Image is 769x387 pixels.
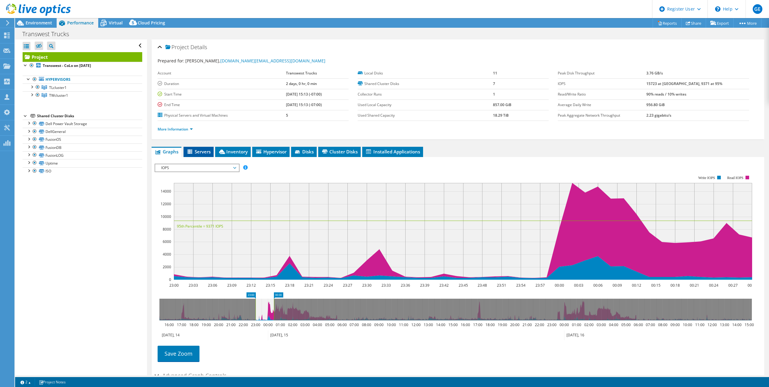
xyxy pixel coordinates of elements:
span: Environment [26,20,52,26]
label: Physical Servers and Virtual Machines [158,112,286,118]
a: Project [23,52,142,62]
text: 13:00 [423,322,433,327]
text: 15:00 [744,322,754,327]
label: Read/Write Ratio [558,91,646,97]
text: 23:54 [516,283,525,288]
text: 00:00 [263,322,272,327]
b: [DATE] 15:13 (-07:00) [286,102,322,107]
a: Save Zoom [158,346,199,361]
text: 09:00 [374,322,383,327]
a: TWcluster1 [23,91,142,99]
text: 95th Percentile = 9371 IOPS [177,224,223,229]
text: 23:48 [477,283,487,288]
text: 23:30 [362,283,371,288]
text: 08:00 [362,322,371,327]
text: 00:27 [728,283,737,288]
label: Account [158,70,286,76]
text: 10000 [161,214,171,219]
h2: Advanced Graph Controls [155,370,226,382]
b: 90% reads / 10% writes [646,92,686,97]
text: 05:00 [621,322,630,327]
text: 6000 [163,239,171,244]
text: Read IOPS [727,176,743,180]
a: Reports [653,18,682,28]
text: 00:00 [554,283,564,288]
text: 00:12 [632,283,641,288]
div: Shared Cluster Disks [37,112,142,120]
text: 0 [169,277,171,282]
b: 15723 at [GEOGRAPHIC_DATA], 9371 at 95% [646,81,722,86]
text: 23:45 [458,283,468,288]
text: 01:00 [572,322,581,327]
span: Disks [294,149,314,155]
label: Shared Cluster Disks [358,81,493,87]
text: 01:00 [275,322,285,327]
span: IOPS [158,164,236,171]
text: 00:15 [651,283,660,288]
text: 00:18 [670,283,680,288]
text: 03:00 [300,322,309,327]
text: 02:00 [584,322,593,327]
text: 23:33 [381,283,391,288]
text: 4000 [163,252,171,257]
text: 00:21 [689,283,699,288]
b: Transwest Trucks [286,71,317,76]
text: 14:00 [436,322,445,327]
text: 03:00 [596,322,606,327]
text: 23:21 [304,283,313,288]
a: FusionLOG [23,151,142,159]
text: 2000 [163,264,171,269]
b: Transwest - CoLo on [DATE] [43,63,91,68]
span: [PERSON_NAME], [185,58,325,64]
a: DellGeneral [23,128,142,136]
a: Hypervisors [23,76,142,83]
text: 07:00 [349,322,359,327]
text: 12:00 [707,322,717,327]
label: End Time [158,102,286,108]
span: Cluster Disks [321,149,358,155]
text: 23:18 [285,283,294,288]
text: 16:00 [460,322,470,327]
span: Project [165,44,189,50]
label: Start Time [158,91,286,97]
a: FusionDB [23,143,142,151]
text: 10:00 [683,322,692,327]
b: 5 [286,113,288,118]
label: Prepared for: [158,58,184,64]
text: 13:00 [720,322,729,327]
a: Transwest - CoLo on [DATE] [23,62,142,70]
a: More [733,18,761,28]
h1: Transwest Trucks [20,31,78,37]
text: 11:00 [399,322,408,327]
span: Performance [67,20,94,26]
span: Graphs [155,149,178,155]
text: 8000 [163,227,171,232]
span: Inventory [218,149,248,155]
text: 20:00 [510,322,519,327]
b: 956.80 GiB [646,102,665,107]
text: 21:00 [226,322,235,327]
b: 7 [493,81,495,86]
label: Used Shared Capacity [358,112,493,118]
label: Peak Disk Throughput [558,70,646,76]
label: Duration [158,81,286,87]
svg: \n [715,6,720,12]
text: 17:00 [473,322,482,327]
a: More Information [158,127,193,132]
b: 2.23 gigabits/s [646,113,671,118]
span: Hypervisor [255,149,287,155]
text: 06:00 [633,322,643,327]
text: 18:00 [189,322,198,327]
text: 02:00 [288,322,297,327]
text: 11:00 [695,322,704,327]
text: 14000 [161,189,171,194]
a: Share [681,18,706,28]
text: 22:00 [535,322,544,327]
label: Used Local Capacity [358,102,493,108]
text: 23:00 [251,322,260,327]
text: 19:00 [497,322,507,327]
text: 00:00 [559,322,569,327]
text: Write IOPS [698,176,715,180]
text: 00:03 [574,283,583,288]
text: 15:00 [448,322,457,327]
